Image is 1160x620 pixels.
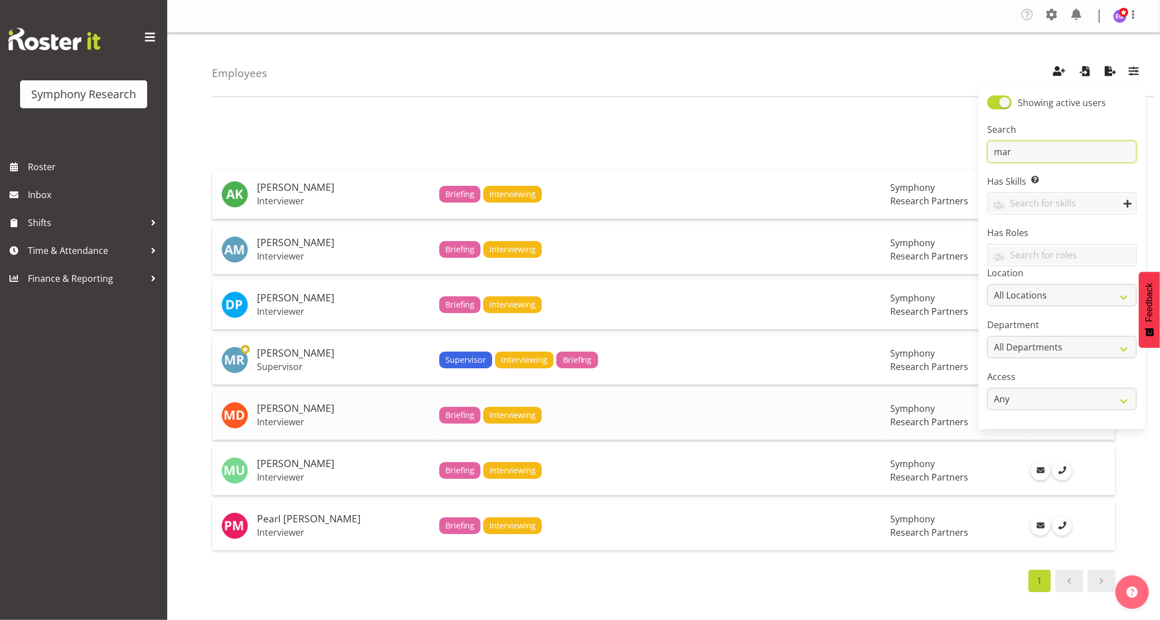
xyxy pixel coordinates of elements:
[221,181,248,208] img: amit-kumar11606.jpg
[257,458,430,469] h5: [PERSON_NAME]
[445,188,474,200] span: Briefing
[257,403,430,414] h5: [PERSON_NAME]
[890,526,968,539] span: Research Partners
[1031,516,1050,536] a: Email Employee
[1031,461,1050,480] a: Email Employee
[221,512,248,539] img: pearl-marie-paras6900.jpg
[445,354,486,366] span: Supervisor
[987,175,1137,188] label: Has Skills
[987,370,1137,383] label: Access
[221,457,248,484] img: marichu-ursua1903.jpg
[890,292,935,304] span: Symphony
[28,214,145,231] span: Shifts
[257,195,430,206] p: Interviewer
[257,513,430,525] h5: Pearl [PERSON_NAME]
[890,416,968,428] span: Research Partners
[890,347,935,359] span: Symphony
[987,266,1137,280] label: Location
[445,520,474,532] span: Briefing
[28,158,162,175] span: Roster
[257,527,430,538] p: Interviewer
[31,86,136,103] div: Symphony Research
[988,195,1136,212] input: Search for skills
[257,361,430,372] p: Supervisor
[489,409,536,421] span: Interviewing
[257,416,430,427] p: Interviewer
[988,247,1136,264] input: Search for roles
[890,471,968,483] span: Research Partners
[257,348,430,359] h5: [PERSON_NAME]
[1047,61,1071,85] button: Create Employees
[489,464,536,477] span: Interviewing
[257,237,430,248] h5: [PERSON_NAME]
[489,299,536,311] span: Interviewing
[221,402,248,429] img: maria-de-guzman11892.jpg
[28,270,145,287] span: Finance & Reporting
[890,305,968,318] span: Research Partners
[1052,516,1072,536] a: Call Employee
[28,186,162,203] span: Inbox
[445,464,474,477] span: Briefing
[221,236,248,263] img: ashley-mark1844.jpg
[1113,9,1127,23] img: emma-gannaway277.jpg
[890,402,935,415] span: Symphony
[1018,97,1106,109] span: Showing active users
[489,243,536,256] span: Interviewing
[890,458,935,470] span: Symphony
[445,243,474,256] span: Briefing
[257,306,430,317] p: Interviewer
[987,123,1137,136] label: Search
[8,28,100,50] img: Rosterit website logo
[257,182,430,193] h5: [PERSON_NAME]
[890,195,968,207] span: Research Partners
[257,472,430,483] p: Interviewer
[257,292,430,304] h5: [PERSON_NAME]
[1139,272,1160,348] button: Feedback - Show survey
[987,318,1137,331] label: Department
[1099,61,1122,85] button: Export Employees
[489,188,536,200] span: Interviewing
[1122,61,1146,85] button: Filter Employees
[445,409,474,421] span: Briefing
[1052,461,1072,480] a: Call Employee
[890,181,935,194] span: Symphony
[501,354,547,366] span: Interviewing
[221,347,248,373] img: marama-rihari1262.jpg
[890,513,935,525] span: Symphony
[890,250,968,262] span: Research Partners
[212,67,267,79] h4: Employees
[28,242,145,259] span: Time & Attendance
[987,141,1137,163] input: Search by name/email/phone
[221,291,248,318] img: divyadeep-parmar11611.jpg
[987,226,1137,239] label: Has Roles
[1073,61,1096,85] button: Import Employees
[1144,283,1154,322] span: Feedback
[1127,587,1138,598] img: help-xxl-2.png
[489,520,536,532] span: Interviewing
[890,361,968,373] span: Research Partners
[445,299,474,311] span: Briefing
[563,354,592,366] span: Briefing
[257,251,430,262] p: Interviewer
[890,237,935,249] span: Symphony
